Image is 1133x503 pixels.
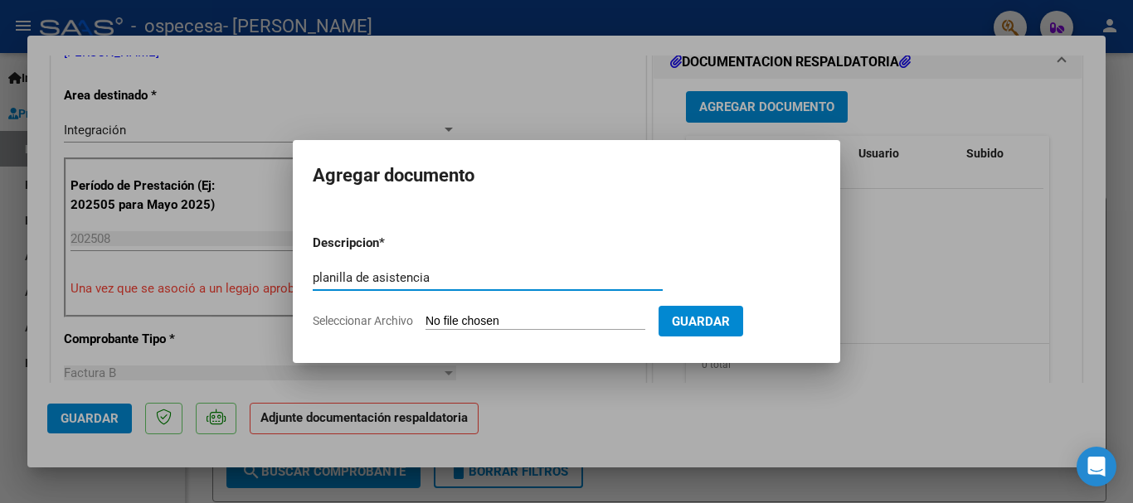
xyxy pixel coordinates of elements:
[672,314,730,329] span: Guardar
[1077,447,1116,486] div: Open Intercom Messenger
[313,160,820,191] h2: Agregar documento
[313,234,465,253] p: Descripcion
[659,306,743,336] button: Guardar
[313,314,413,327] span: Seleccionar Archivo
